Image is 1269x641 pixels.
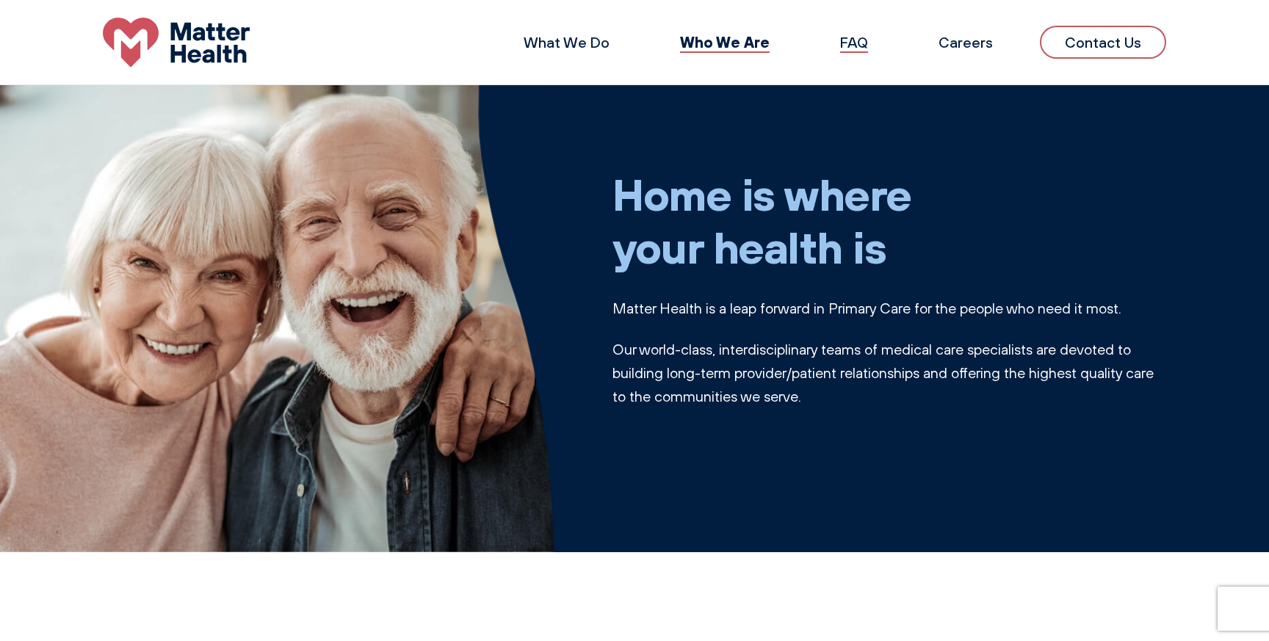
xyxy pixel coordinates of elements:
a: Contact Us [1040,26,1166,59]
a: FAQ [840,33,868,51]
h1: Home is where your health is [612,167,1166,273]
a: Who We Are [680,32,770,51]
a: What We Do [524,33,610,51]
p: Matter Health is a leap forward in Primary Care for the people who need it most. [612,297,1166,320]
p: Our world-class, interdisciplinary teams of medical care specialists are devoted to building long... [612,338,1166,408]
a: Careers [939,33,993,51]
